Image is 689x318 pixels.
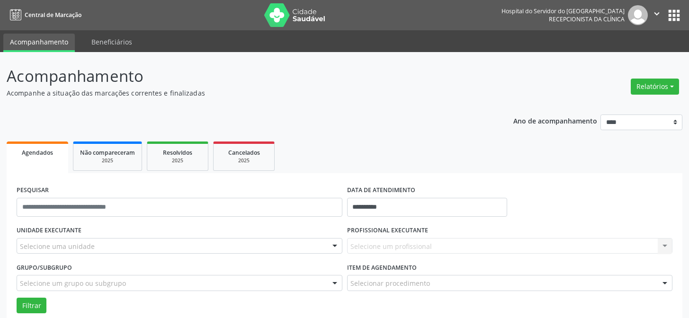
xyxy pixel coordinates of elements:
[549,15,625,23] span: Recepcionista da clínica
[347,183,415,198] label: DATA DE ATENDIMENTO
[350,278,430,288] span: Selecionar procedimento
[20,241,95,251] span: Selecione uma unidade
[25,11,81,19] span: Central de Marcação
[7,88,480,98] p: Acompanhe a situação das marcações correntes e finalizadas
[17,183,49,198] label: PESQUISAR
[80,149,135,157] span: Não compareceram
[154,157,201,164] div: 2025
[7,64,480,88] p: Acompanhamento
[80,157,135,164] div: 2025
[347,260,417,275] label: Item de agendamento
[648,5,666,25] button: 
[628,5,648,25] img: img
[163,149,192,157] span: Resolvidos
[228,149,260,157] span: Cancelados
[85,34,139,50] a: Beneficiários
[17,223,81,238] label: UNIDADE EXECUTANTE
[3,34,75,52] a: Acompanhamento
[513,115,597,126] p: Ano de acompanhamento
[666,7,682,24] button: apps
[7,7,81,23] a: Central de Marcação
[22,149,53,157] span: Agendados
[631,79,679,95] button: Relatórios
[501,7,625,15] div: Hospital do Servidor do [GEOGRAPHIC_DATA]
[220,157,268,164] div: 2025
[17,298,46,314] button: Filtrar
[20,278,126,288] span: Selecione um grupo ou subgrupo
[652,9,662,19] i: 
[347,223,428,238] label: PROFISSIONAL EXECUTANTE
[17,260,72,275] label: Grupo/Subgrupo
